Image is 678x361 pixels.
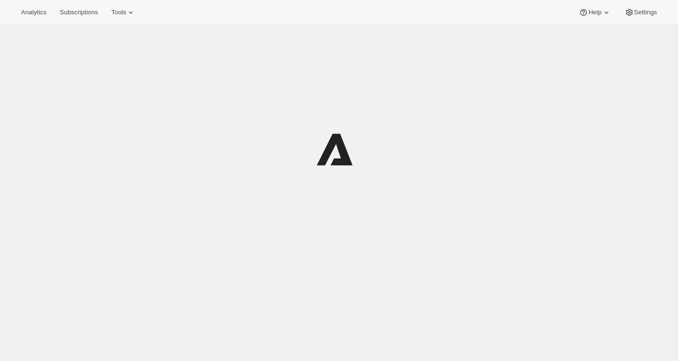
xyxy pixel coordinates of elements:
[573,6,616,19] button: Help
[105,6,141,19] button: Tools
[15,6,52,19] button: Analytics
[619,6,663,19] button: Settings
[21,9,46,16] span: Analytics
[111,9,126,16] span: Tools
[60,9,98,16] span: Subscriptions
[54,6,104,19] button: Subscriptions
[588,9,601,16] span: Help
[634,9,657,16] span: Settings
